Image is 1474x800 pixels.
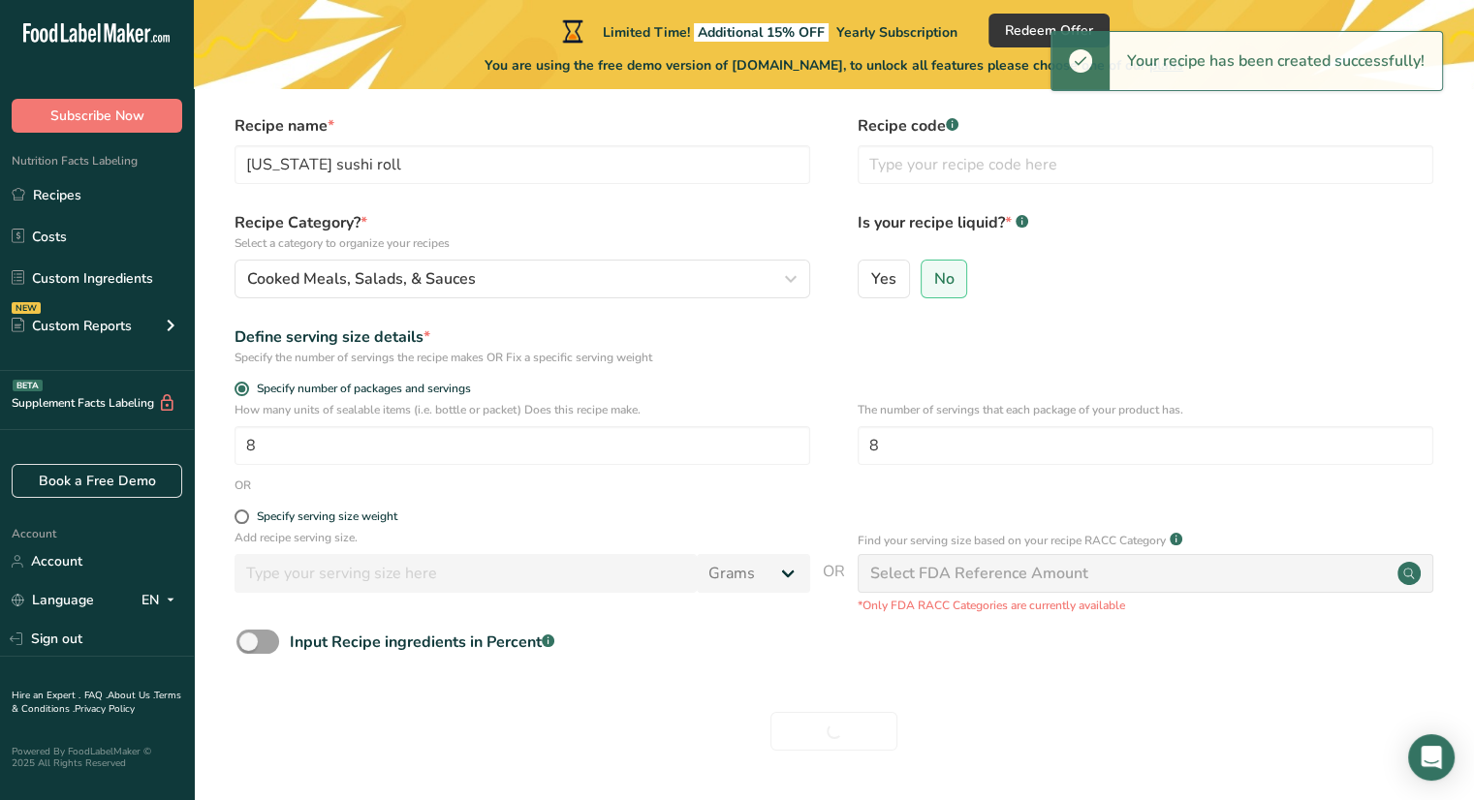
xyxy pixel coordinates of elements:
[235,145,810,184] input: Type your recipe name here
[247,267,476,291] span: Cooked Meals, Salads, & Sauces
[257,509,397,524] div: Specify serving size weight
[871,269,896,289] span: Yes
[558,19,957,43] div: Limited Time!
[12,99,182,133] button: Subscribe Now
[235,211,810,252] label: Recipe Category?
[858,145,1433,184] input: Type your recipe code here
[249,382,471,396] span: Specify number of packages and servings
[12,316,132,336] div: Custom Reports
[12,689,181,716] a: Terms & Conditions .
[694,23,829,42] span: Additional 15% OFF
[870,562,1088,585] div: Select FDA Reference Amount
[235,477,251,494] div: OR
[1110,32,1442,90] div: Your recipe has been created successfully!
[13,380,43,391] div: BETA
[12,302,41,314] div: NEW
[50,106,144,126] span: Subscribe Now
[858,532,1166,549] p: Find your serving size based on your recipe RACC Category
[235,554,697,593] input: Type your serving size here
[235,401,810,418] p: How many units of sealable items (i.e. bottle or packet) Does this recipe make.
[235,260,810,298] button: Cooked Meals, Salads, & Sauces
[235,325,810,349] div: Define serving size details
[858,114,1433,138] label: Recipe code
[1408,734,1455,781] div: Open Intercom Messenger
[12,689,80,702] a: Hire an Expert .
[1005,20,1093,41] span: Redeem Offer
[235,349,810,366] div: Specify the number of servings the recipe makes OR Fix a specific serving weight
[988,14,1110,47] button: Redeem Offer
[12,746,182,769] div: Powered By FoodLabelMaker © 2025 All Rights Reserved
[108,689,154,702] a: About Us .
[75,702,135,716] a: Privacy Policy
[235,114,810,138] label: Recipe name
[84,689,108,702] a: FAQ .
[858,597,1433,614] p: *Only FDA RACC Categories are currently available
[836,23,957,42] span: Yearly Subscription
[235,529,810,546] p: Add recipe serving size.
[290,631,554,654] div: Input Recipe ingredients in Percent
[12,464,182,498] a: Book a Free Demo
[934,269,955,289] span: No
[141,589,182,612] div: EN
[823,560,845,614] span: OR
[485,55,1183,76] span: You are using the free demo version of [DOMAIN_NAME], to unlock all features please choose one of...
[12,583,94,617] a: Language
[858,401,1433,418] p: The number of servings that each package of your product has.
[858,211,1433,252] label: Is your recipe liquid?
[235,234,810,252] p: Select a category to organize your recipes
